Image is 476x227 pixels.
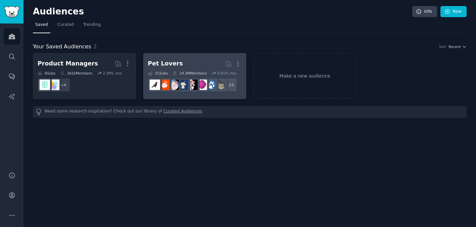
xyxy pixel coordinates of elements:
[49,80,59,90] img: ProductManagement
[150,80,160,90] img: birding
[33,43,91,51] span: Your Saved Audiences
[33,19,50,33] a: Saved
[40,80,50,90] img: ProductMgmt
[217,71,236,76] div: 0.81 % /mo
[33,6,412,17] h2: Audiences
[215,80,226,90] img: cats
[159,80,169,90] img: BeardedDragons
[81,19,103,33] a: Trending
[440,6,467,17] a: New
[168,80,179,90] img: RATS
[38,59,98,68] div: Product Managers
[412,6,437,17] a: Info
[178,80,188,90] img: dogswithjobs
[4,6,19,18] img: GummySearch logo
[143,53,247,99] a: Pet Lovers31Subs24.4MMembers0.81% /mo+23catsdogsAquariumsparrotsdogswithjobsRATSBeardedDragonsbir...
[57,22,74,28] span: Curated
[56,78,70,92] div: + 4
[206,80,216,90] img: dogs
[187,80,198,90] img: parrots
[163,108,202,116] a: Curated Audiences
[35,22,48,28] span: Saved
[253,53,357,99] a: Make a new audience
[448,44,461,49] span: Recent
[148,59,183,68] div: Pet Lovers
[38,71,55,76] div: 6 Sub s
[83,22,101,28] span: Trending
[448,44,467,49] button: Recent
[33,53,136,99] a: Product Managers6Subs261kMembers2.38% /mo+4ProductManagementProductMgmt
[55,19,76,33] a: Curated
[33,106,467,118] div: Need some research inspiration? Check out our library of
[439,44,446,49] div: Sort
[223,78,237,92] div: + 23
[148,71,168,76] div: 31 Sub s
[60,71,92,76] div: 261k Members
[197,80,207,90] img: Aquariums
[172,71,207,76] div: 24.4M Members
[103,71,122,76] div: 2.38 % /mo
[94,43,97,50] span: 2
